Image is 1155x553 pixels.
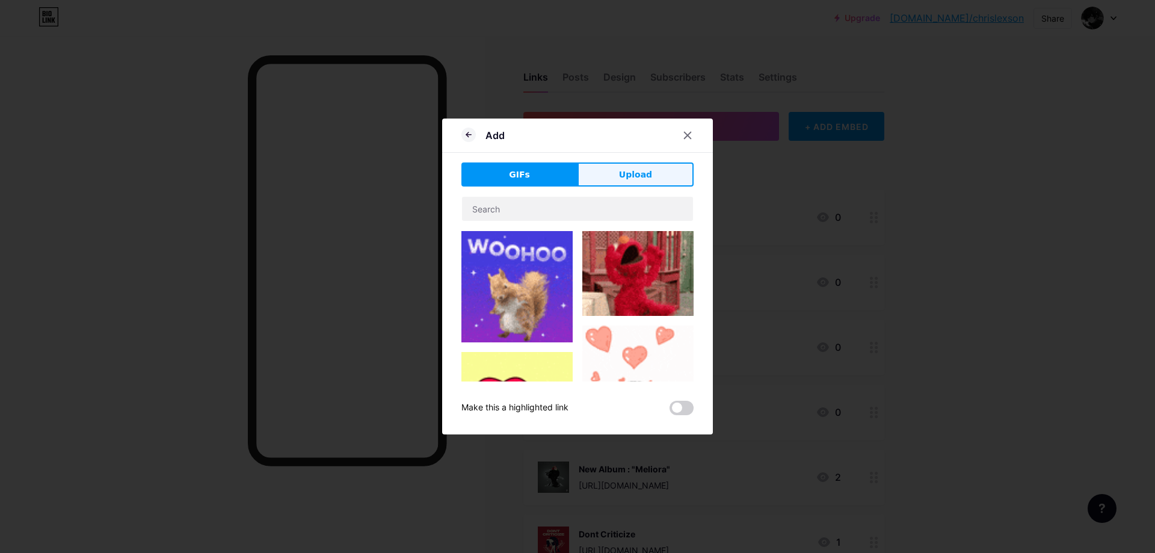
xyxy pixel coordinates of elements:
div: Add [485,128,505,143]
span: Upload [619,168,652,181]
div: Make this a highlighted link [461,401,568,415]
button: Upload [577,162,694,187]
button: GIFs [461,162,577,187]
img: Gihpy [582,231,694,316]
img: Gihpy [582,326,694,437]
img: Gihpy [461,352,573,463]
img: Gihpy [461,231,573,342]
input: Search [462,197,693,221]
span: GIFs [509,168,530,181]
